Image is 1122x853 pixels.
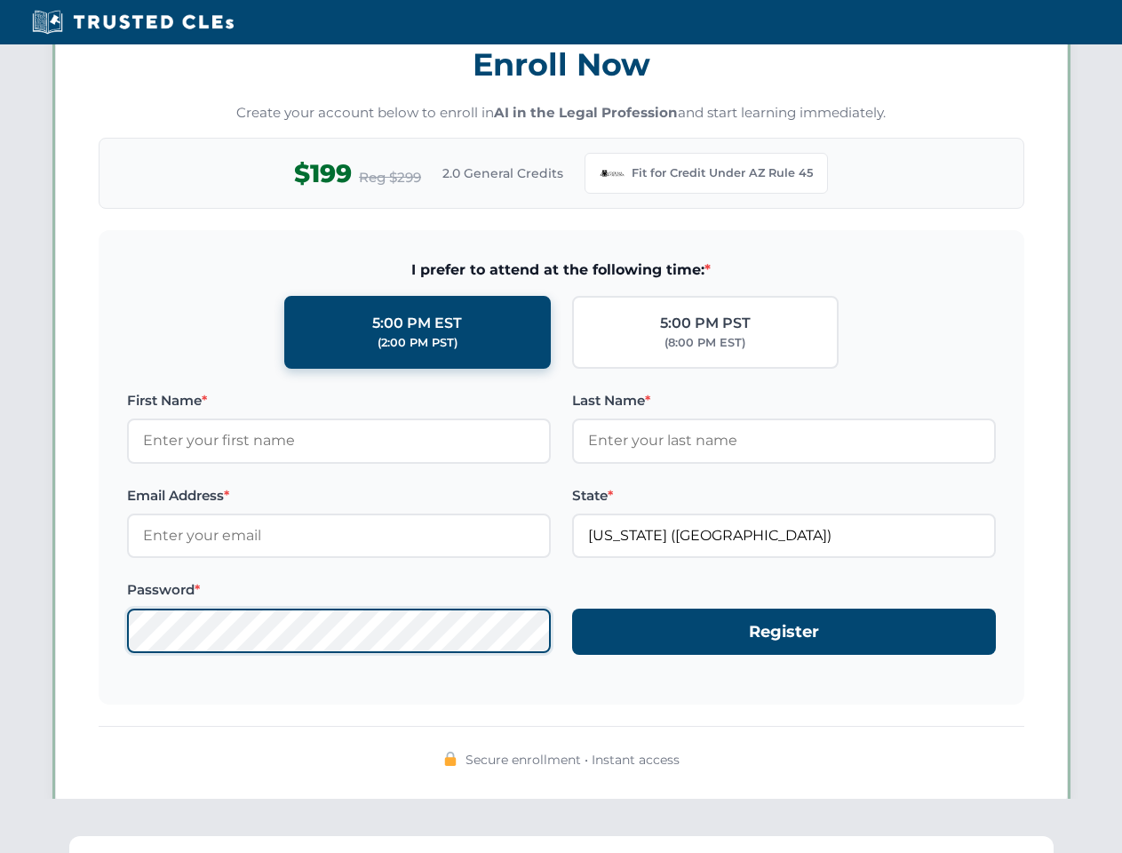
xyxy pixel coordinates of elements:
strong: AI in the Legal Profession [494,104,678,121]
label: First Name [127,390,551,411]
input: Arizona (AZ) [572,514,996,558]
span: Secure enrollment • Instant access [466,750,680,769]
span: Reg $299 [359,167,421,188]
img: Arizona Bar [600,161,625,186]
div: 5:00 PM PST [660,312,751,335]
img: 🔒 [443,752,458,766]
input: Enter your last name [572,419,996,463]
label: Last Name [572,390,996,411]
input: Enter your first name [127,419,551,463]
label: Email Address [127,485,551,506]
span: 2.0 General Credits [442,163,563,183]
img: Trusted CLEs [27,9,239,36]
h3: Enroll Now [99,36,1024,92]
div: (2:00 PM PST) [378,334,458,352]
button: Register [572,609,996,656]
p: Create your account below to enroll in and start learning immediately. [99,103,1024,124]
span: I prefer to attend at the following time: [127,259,996,282]
div: 5:00 PM EST [372,312,462,335]
span: $199 [294,154,352,194]
div: (8:00 PM EST) [664,334,745,352]
span: Fit for Credit Under AZ Rule 45 [632,164,813,182]
label: Password [127,579,551,601]
label: State [572,485,996,506]
input: Enter your email [127,514,551,558]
